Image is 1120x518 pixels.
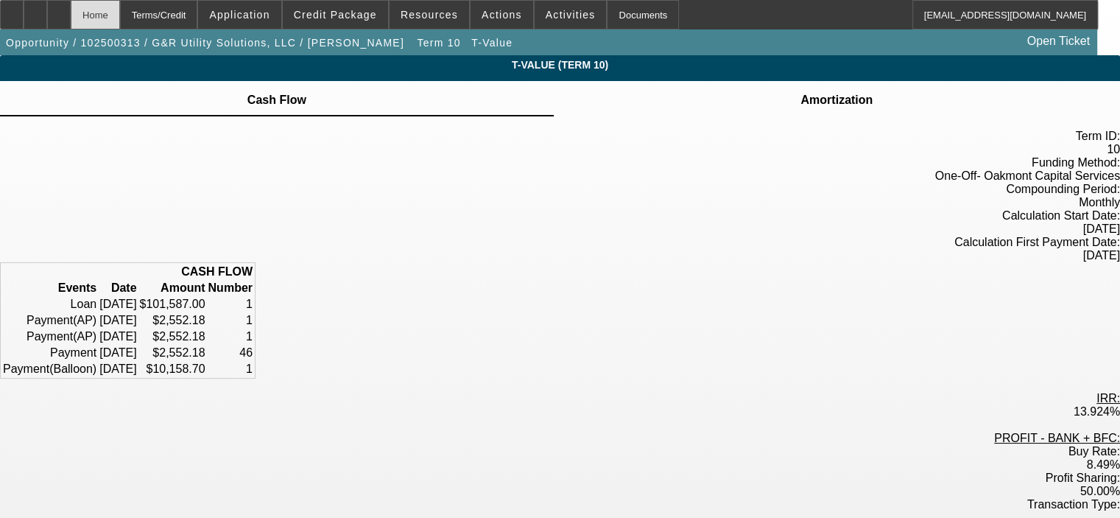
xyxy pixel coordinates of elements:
[208,297,253,312] td: 1
[99,297,137,312] td: [DATE]
[139,313,206,328] td: $2,552.18
[471,1,533,29] button: Actions
[49,363,96,375] span: (Balloon)
[468,29,516,56] button: T-Value
[139,329,206,344] td: $2,552.18
[73,314,96,326] span: (AP)
[247,94,307,107] td: Cash Flow
[294,9,377,21] span: Credit Package
[208,346,253,360] td: 46
[139,346,206,360] td: $2,552.18
[2,329,97,344] td: Payment
[208,281,253,295] th: Number
[2,313,97,328] td: Payment
[139,281,206,295] th: Amount
[208,329,253,344] td: 1
[546,9,596,21] span: Activities
[2,265,253,279] th: CASH FLOW
[6,37,404,49] span: Opportunity / 102500313 / G&R Utility Solutions, LLC / [PERSON_NAME]
[139,362,206,377] td: $10,158.70
[535,1,607,29] button: Activities
[11,59,1109,71] span: T-Value (Term 10)
[2,362,97,377] td: Payment
[99,346,137,360] td: [DATE]
[976,169,1120,182] span: - Oakmont Capital Services
[413,29,464,56] button: Term 10
[198,1,281,29] button: Application
[2,297,97,312] td: Loan
[99,329,137,344] td: [DATE]
[208,362,253,377] td: 1
[283,1,388,29] button: Credit Package
[482,9,522,21] span: Actions
[417,37,460,49] span: Term 10
[99,281,137,295] th: Date
[99,362,137,377] td: [DATE]
[471,37,513,49] span: T-Value
[209,9,270,21] span: Application
[2,281,97,295] th: Events
[401,9,458,21] span: Resources
[73,330,96,343] span: (AP)
[139,297,206,312] td: $101,587.00
[99,313,137,328] td: [DATE]
[390,1,469,29] button: Resources
[2,346,97,360] td: Payment
[800,94,873,107] td: Amortization
[208,313,253,328] td: 1
[1021,29,1096,54] a: Open Ticket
